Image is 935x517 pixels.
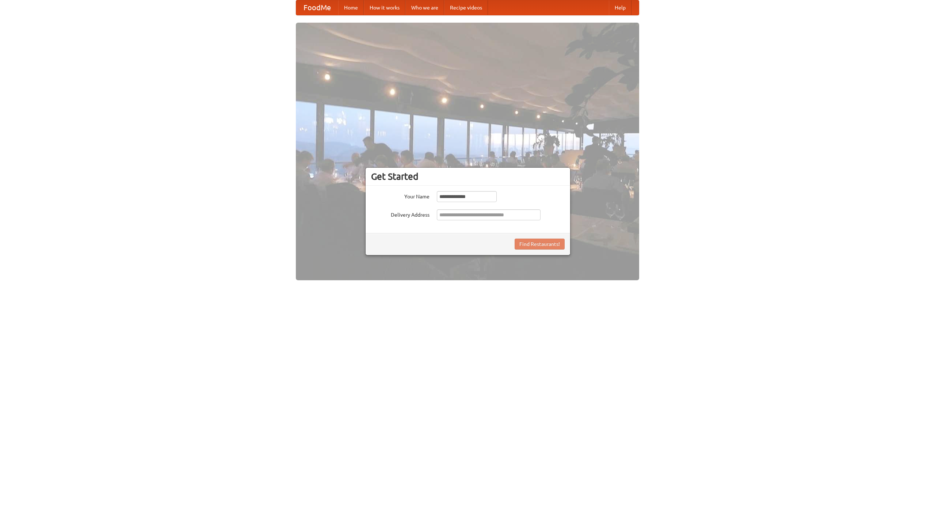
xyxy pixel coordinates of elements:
a: Recipe videos [444,0,488,15]
a: Help [609,0,631,15]
label: Your Name [371,191,430,200]
button: Find Restaurants! [515,239,565,250]
label: Delivery Address [371,209,430,218]
a: Who we are [405,0,444,15]
a: How it works [364,0,405,15]
a: Home [338,0,364,15]
h3: Get Started [371,171,565,182]
a: FoodMe [296,0,338,15]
